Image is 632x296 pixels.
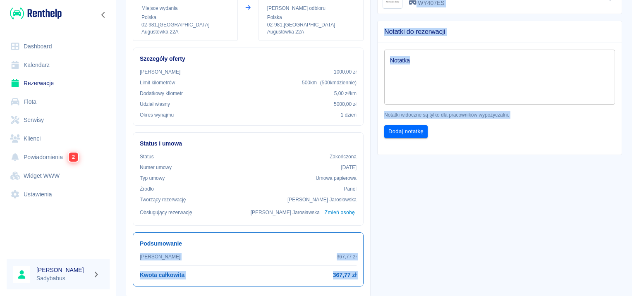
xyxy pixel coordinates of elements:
[7,148,110,167] a: Powiadomienia2
[141,5,229,12] p: Miejsce wydania
[140,139,357,148] h6: Status i umowa
[7,56,110,74] a: Kalendarz
[7,185,110,204] a: Ustawienia
[140,239,357,248] h6: Podsumowanie
[334,90,357,97] p: 5,00 zł /km
[140,185,154,193] p: Żrodło
[384,125,428,138] button: Dodaj notatkę
[140,153,154,160] p: Status
[140,164,172,171] p: Numer umowy
[7,7,62,20] a: Renthelp logo
[36,266,89,274] h6: [PERSON_NAME]
[140,55,357,63] h6: Szczegóły oferty
[140,100,170,108] p: Udział własny
[140,79,175,86] p: Limit kilometrów
[323,207,357,219] button: Zmień osobę
[140,68,180,76] p: [PERSON_NAME]
[140,271,184,279] h6: Kwota całkowita
[384,28,615,36] span: Notatki do rezerwacji
[140,209,192,216] p: Obsługujący rezerwację
[316,174,357,182] p: Umowa papierowa
[333,271,357,279] h6: 367,77 zł
[140,174,165,182] p: Typ umowy
[141,14,229,21] p: Polska
[7,74,110,93] a: Rezerwacje
[334,100,357,108] p: 5000,00 zł
[7,167,110,185] a: Widget WWW
[140,111,174,119] p: Okres wynajmu
[140,253,180,260] p: [PERSON_NAME]
[341,111,357,119] p: 1 dzień
[267,14,355,21] p: Polska
[7,111,110,129] a: Serwisy
[341,164,357,171] p: [DATE]
[141,21,229,29] p: 02-981 , [GEOGRAPHIC_DATA]
[7,129,110,148] a: Klienci
[69,153,78,162] span: 2
[334,68,357,76] p: 1000,00 zł
[267,29,355,36] p: Augustówka 22A
[267,21,355,29] p: 02-981 , [GEOGRAPHIC_DATA]
[344,185,357,193] p: Panel
[302,79,357,86] p: 500 km
[320,80,357,86] span: ( 500 km dziennie )
[36,274,89,283] p: Sadybabus
[251,209,320,216] p: [PERSON_NAME] Jarosławska
[141,29,229,36] p: Augustówka 22A
[10,7,62,20] img: Renthelp logo
[97,10,110,20] button: Zwiń nawigację
[330,153,357,160] p: Zakończona
[267,5,355,12] p: [PERSON_NAME] odbioru
[287,196,357,203] p: [PERSON_NAME] Jarosławska
[7,93,110,111] a: Flota
[140,90,183,97] p: Dodatkowy kilometr
[384,111,615,119] p: Notatki widoczne są tylko dla pracowników wypożyczalni.
[337,253,357,260] p: 367,77 zł
[7,37,110,56] a: Dashboard
[140,196,186,203] p: Tworzący rezerwację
